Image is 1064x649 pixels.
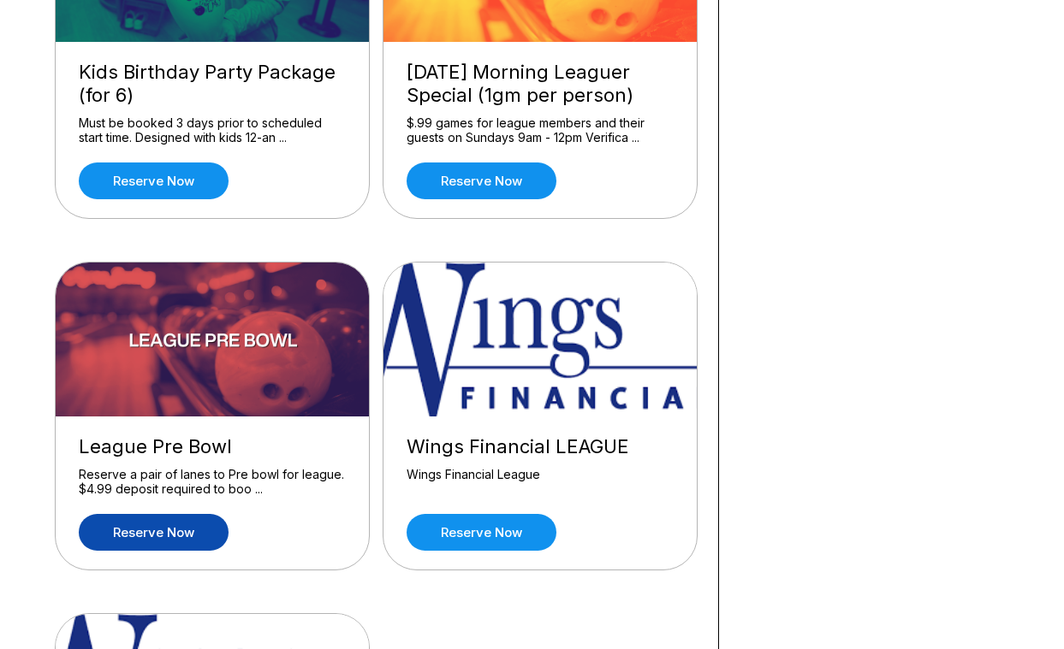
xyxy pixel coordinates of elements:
[79,467,346,497] div: Reserve a pair of lanes to Pre bowl for league. $4.99 deposit required to boo ...
[407,435,674,458] div: Wings Financial LEAGUE
[407,467,674,497] div: Wings Financial League
[407,115,674,145] div: $.99 games for league members and their guests on Sundays 9am - 12pm Verifica ...
[79,115,346,145] div: Must be booked 3 days prior to scheduled start time. Designed with kids 12-an ...
[79,435,346,458] div: League Pre Bowl
[407,61,674,107] div: [DATE] Morning Leaguer Special (1gm per person)
[79,162,229,199] a: Reserve now
[79,514,229,551] a: Reserve now
[407,514,556,551] a: Reserve now
[407,162,556,199] a: Reserve now
[56,263,371,416] img: League Pre Bowl
[383,263,698,416] img: Wings Financial LEAGUE
[79,61,346,107] div: Kids Birthday Party Package (for 6)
